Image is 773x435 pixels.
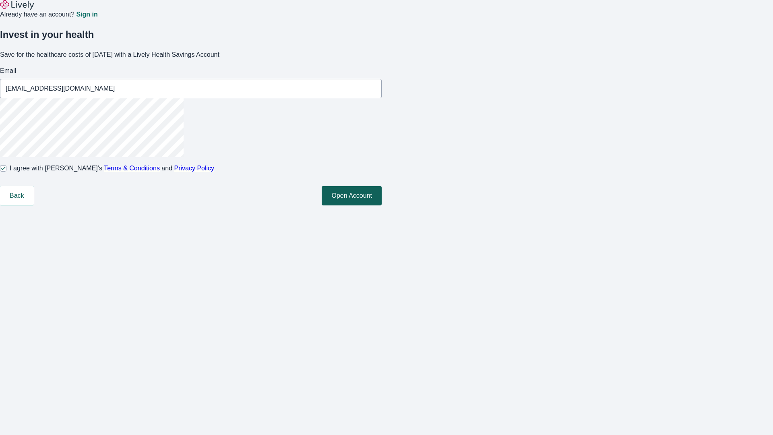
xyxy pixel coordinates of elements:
[104,165,160,172] a: Terms & Conditions
[322,186,382,205] button: Open Account
[76,11,97,18] a: Sign in
[10,164,214,173] span: I agree with [PERSON_NAME]’s and
[174,165,215,172] a: Privacy Policy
